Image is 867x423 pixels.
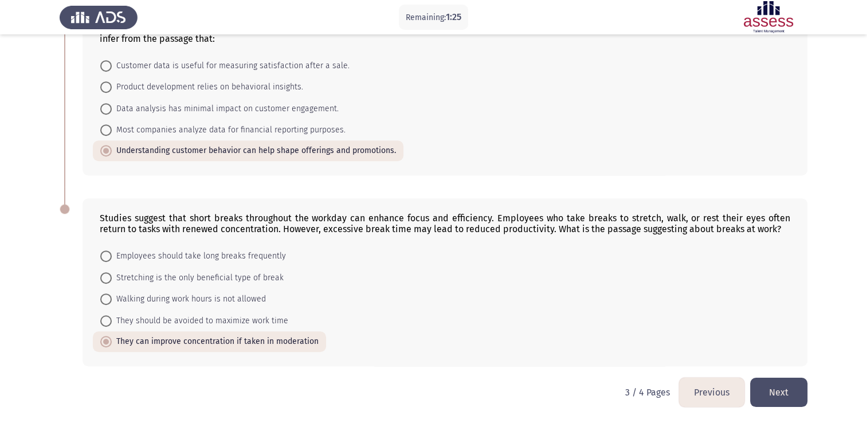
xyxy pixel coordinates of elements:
[112,80,303,94] span: Product development relies on behavioral insights.
[112,102,339,116] span: Data analysis has minimal impact on customer engagement.
[100,213,790,234] div: Studies suggest that short breaks throughout the workday can enhance focus and efficiency. Employ...
[112,249,286,263] span: Employees should take long breaks frequently
[406,10,461,25] p: Remaining:
[446,11,461,22] span: 1:25
[112,292,266,306] span: Walking during work hours is not allowed
[679,378,744,407] button: load previous page
[112,144,396,158] span: Understanding customer behavior can help shape offerings and promotions.
[112,335,319,348] span: They can improve concentration if taken in moderation
[112,314,288,328] span: They should be avoided to maximize work time
[112,271,284,285] span: Stretching is the only beneficial type of break
[625,387,670,398] p: 3 / 4 Pages
[112,123,346,137] span: Most companies analyze data for financial reporting purposes.
[750,378,807,407] button: load next page
[729,1,807,33] img: Assessment logo of ASSESS English Language Assessment (3 Module) (Ba - IB)
[112,59,350,73] span: Customer data is useful for measuring satisfaction after a sale.
[60,1,138,33] img: Assess Talent Management logo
